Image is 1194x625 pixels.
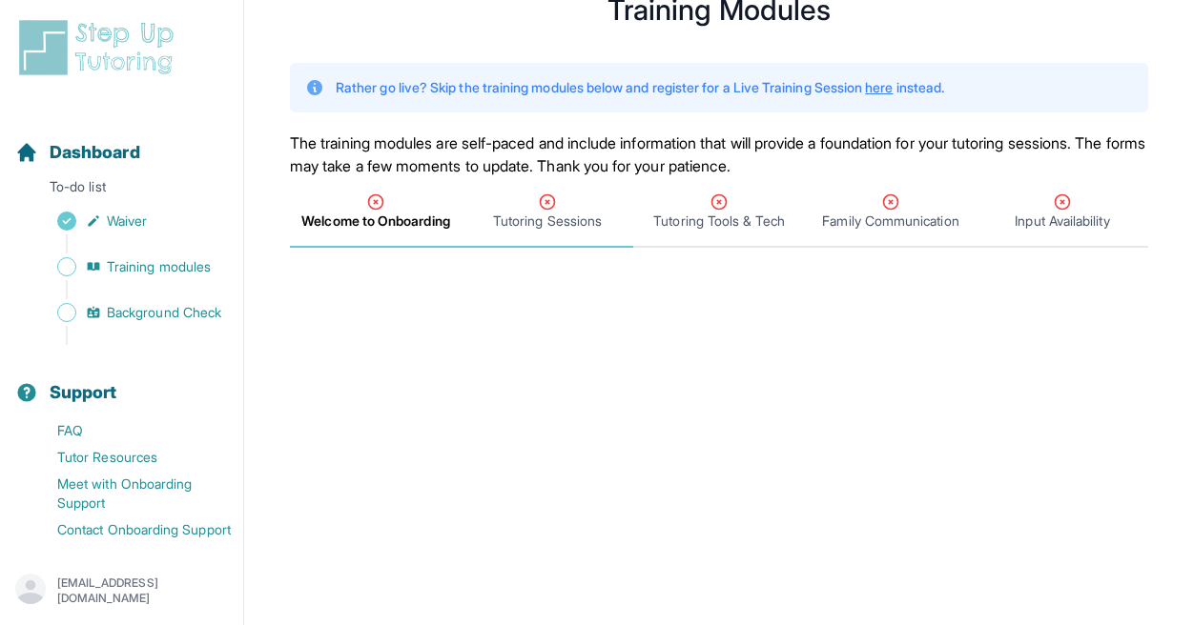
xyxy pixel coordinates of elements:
[107,303,221,322] span: Background Check
[50,139,140,166] span: Dashboard
[15,471,243,516] a: Meet with Onboarding Support
[50,379,117,406] span: Support
[15,417,243,444] a: FAQ
[8,177,236,204] p: To-do list
[57,575,228,606] p: [EMAIL_ADDRESS][DOMAIN_NAME]
[15,444,243,471] a: Tutor Resources
[15,17,185,78] img: logo
[15,139,140,166] a: Dashboard
[15,574,228,608] button: [EMAIL_ADDRESS][DOMAIN_NAME]
[15,299,243,326] a: Background Check
[653,212,784,231] span: Tutoring Tools & Tech
[1015,212,1109,231] span: Input Availability
[15,208,243,234] a: Waiver
[15,516,243,543] a: Contact Onboarding Support
[290,177,1148,248] nav: Tabs
[336,78,944,97] p: Rather go live? Skip the training modules below and register for a Live Training Session instead.
[493,212,602,231] span: Tutoring Sessions
[865,79,893,95] a: here
[290,131,1148,177] p: The training modules are self-paced and include information that will provide a foundation for yo...
[15,253,243,280] a: Training modules
[8,349,236,413] button: Support
[107,212,147,231] span: Waiver
[822,212,958,231] span: Family Communication
[301,212,449,231] span: Welcome to Onboarding
[8,109,236,173] button: Dashboard
[107,257,211,276] span: Training modules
